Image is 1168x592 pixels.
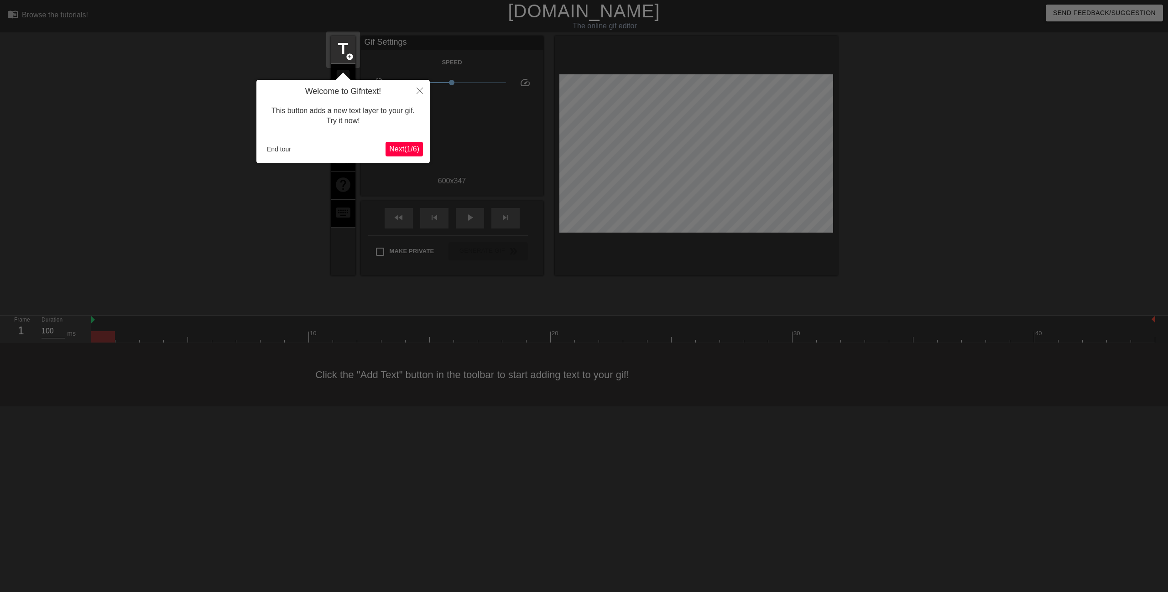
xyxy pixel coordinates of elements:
[389,145,419,153] span: Next ( 1 / 6 )
[263,97,423,135] div: This button adds a new text layer to your gif. Try it now!
[410,80,430,101] button: Close
[263,142,295,156] button: End tour
[386,142,423,156] button: Next
[263,87,423,97] h4: Welcome to Gifntext!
